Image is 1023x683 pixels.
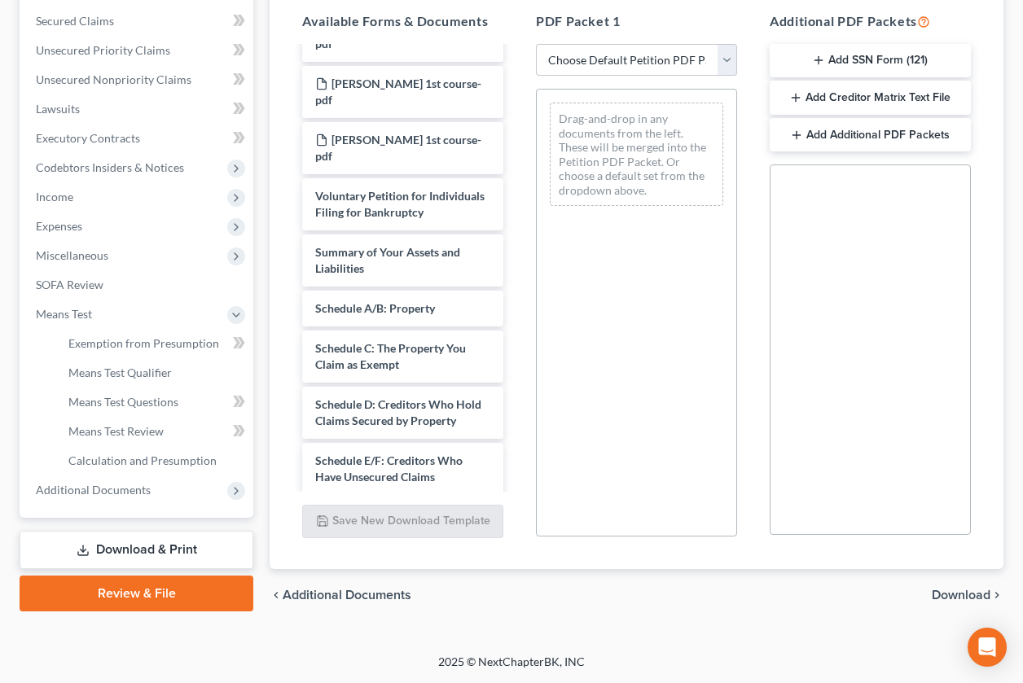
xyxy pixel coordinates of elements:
[932,589,990,602] span: Download
[302,11,503,31] h5: Available Forms & Documents
[270,589,411,602] a: chevron_left Additional Documents
[55,387,253,417] a: Means Test Questions
[36,72,191,86] span: Unsecured Nonpriority Claims
[270,589,283,602] i: chevron_left
[770,118,971,152] button: Add Additional PDF Packets
[23,124,253,153] a: Executory Contracts
[55,329,253,358] a: Exemption from Presumption
[36,102,80,116] span: Lawsuits
[932,589,1003,602] button: Download chevron_right
[302,505,503,539] button: Save New Download Template
[36,483,151,497] span: Additional Documents
[315,301,435,315] span: Schedule A/B: Property
[968,628,1007,667] div: Open Intercom Messenger
[68,336,219,350] span: Exemption from Presumption
[990,589,1003,602] i: chevron_right
[315,20,487,50] span: Pay advises [PERSON_NAME]-pdf
[55,358,253,387] a: Means Test Qualifier
[23,65,253,94] a: Unsecured Nonpriority Claims
[315,341,466,371] span: Schedule C: The Property You Claim as Exempt
[283,589,411,602] span: Additional Documents
[36,131,140,145] span: Executory Contracts
[20,531,253,569] a: Download & Print
[68,424,164,438] span: Means Test Review
[68,395,178,409] span: Means Test Questions
[36,307,92,321] span: Means Test
[36,43,170,57] span: Unsecured Priority Claims
[315,189,485,219] span: Voluntary Petition for Individuals Filing for Bankruptcy
[23,36,253,65] a: Unsecured Priority Claims
[550,103,723,206] div: Drag-and-drop in any documents from the left. These will be merged into the Petition PDF Packet. ...
[315,397,481,427] span: Schedule D: Creditors Who Hold Claims Secured by Property
[36,14,114,28] span: Secured Claims
[536,11,737,31] h5: PDF Packet 1
[315,245,460,275] span: Summary of Your Assets and Liabilities
[20,576,253,611] a: Review & File
[55,417,253,446] a: Means Test Review
[315,77,481,107] span: [PERSON_NAME] 1st course-pdf
[36,190,73,204] span: Income
[36,248,108,262] span: Miscellaneous
[47,654,976,683] div: 2025 © NextChapterBK, INC
[23,7,253,36] a: Secured Claims
[770,81,971,115] button: Add Creditor Matrix Text File
[36,278,103,291] span: SOFA Review
[68,366,172,379] span: Means Test Qualifier
[23,94,253,124] a: Lawsuits
[770,11,971,31] h5: Additional PDF Packets
[68,453,217,467] span: Calculation and Presumption
[315,133,481,163] span: [PERSON_NAME] 1st course-pdf
[315,453,463,484] span: Schedule E/F: Creditors Who Have Unsecured Claims
[770,44,971,78] button: Add SSN Form (121)
[36,219,82,233] span: Expenses
[55,446,253,475] a: Calculation and Presumption
[23,270,253,300] a: SOFA Review
[36,160,184,174] span: Codebtors Insiders & Notices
